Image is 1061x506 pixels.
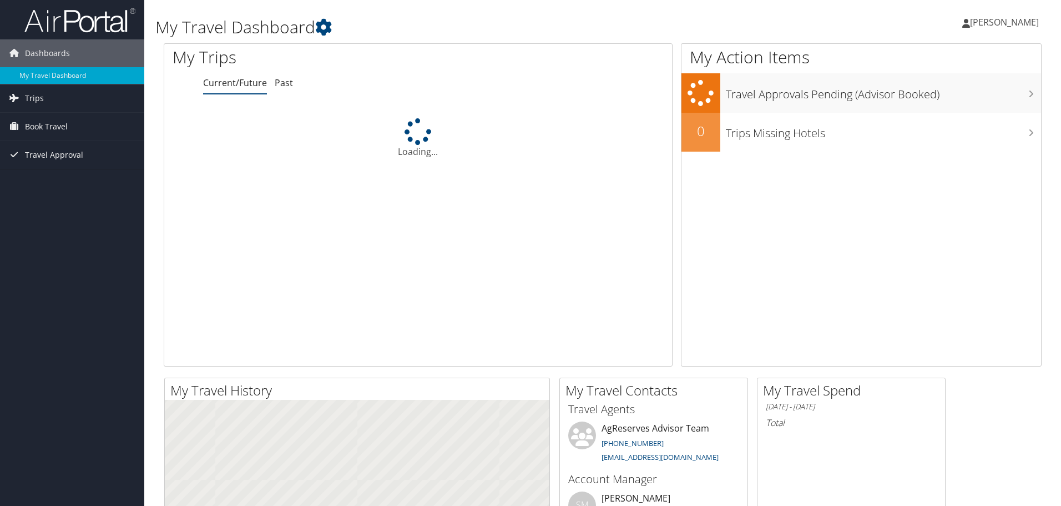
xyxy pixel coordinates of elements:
img: airportal-logo.png [24,7,135,33]
li: AgReserves Advisor Team [563,422,745,467]
span: Trips [25,84,44,112]
span: [PERSON_NAME] [970,16,1039,28]
span: Dashboards [25,39,70,67]
h2: My Travel Contacts [565,381,747,400]
h2: My Travel Spend [763,381,945,400]
h3: Account Manager [568,472,739,487]
h6: Total [766,417,937,429]
h3: Travel Approvals Pending (Advisor Booked) [726,81,1041,102]
h2: 0 [681,122,720,141]
a: Travel Approvals Pending (Advisor Booked) [681,73,1041,113]
div: Loading... [164,118,672,158]
a: Past [275,77,293,89]
span: Book Travel [25,113,68,141]
h1: My Action Items [681,46,1041,69]
h3: Trips Missing Hotels [726,120,1041,141]
span: Travel Approval [25,141,83,169]
h3: Travel Agents [568,402,739,417]
a: [PERSON_NAME] [962,6,1050,39]
a: [EMAIL_ADDRESS][DOMAIN_NAME] [602,452,719,462]
a: Current/Future [203,77,267,89]
a: [PHONE_NUMBER] [602,438,664,448]
h2: My Travel History [170,381,549,400]
h1: My Trips [173,46,452,69]
h1: My Travel Dashboard [155,16,752,39]
a: 0Trips Missing Hotels [681,113,1041,152]
h6: [DATE] - [DATE] [766,402,937,412]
